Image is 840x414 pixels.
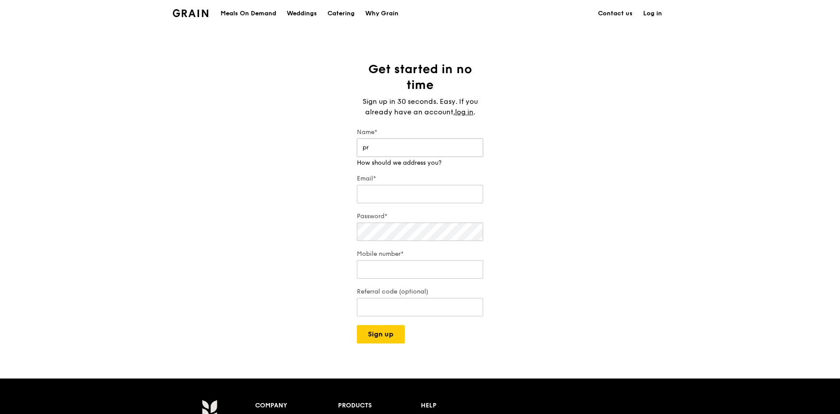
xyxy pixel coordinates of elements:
[255,400,338,412] div: Company
[357,128,483,137] label: Name*
[357,61,483,93] h1: Get started in no time
[473,108,475,116] span: .
[638,0,667,27] a: Log in
[357,325,405,343] button: Sign up
[281,0,322,27] a: Weddings
[322,0,360,27] a: Catering
[287,0,317,27] div: Weddings
[357,159,483,167] div: How should we address you?
[173,9,208,17] img: Grain
[357,287,483,296] label: Referral code (optional)
[357,174,483,183] label: Email*
[338,400,421,412] div: Products
[360,0,404,27] a: Why Grain
[421,400,504,412] div: Help
[221,0,276,27] div: Meals On Demand
[357,250,483,258] label: Mobile number*
[365,0,399,27] div: Why Grain
[357,212,483,221] label: Password*
[363,97,478,116] span: Sign up in 30 seconds. Easy. If you already have an account,
[593,0,638,27] a: Contact us
[455,107,473,117] a: log in
[327,0,355,27] div: Catering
